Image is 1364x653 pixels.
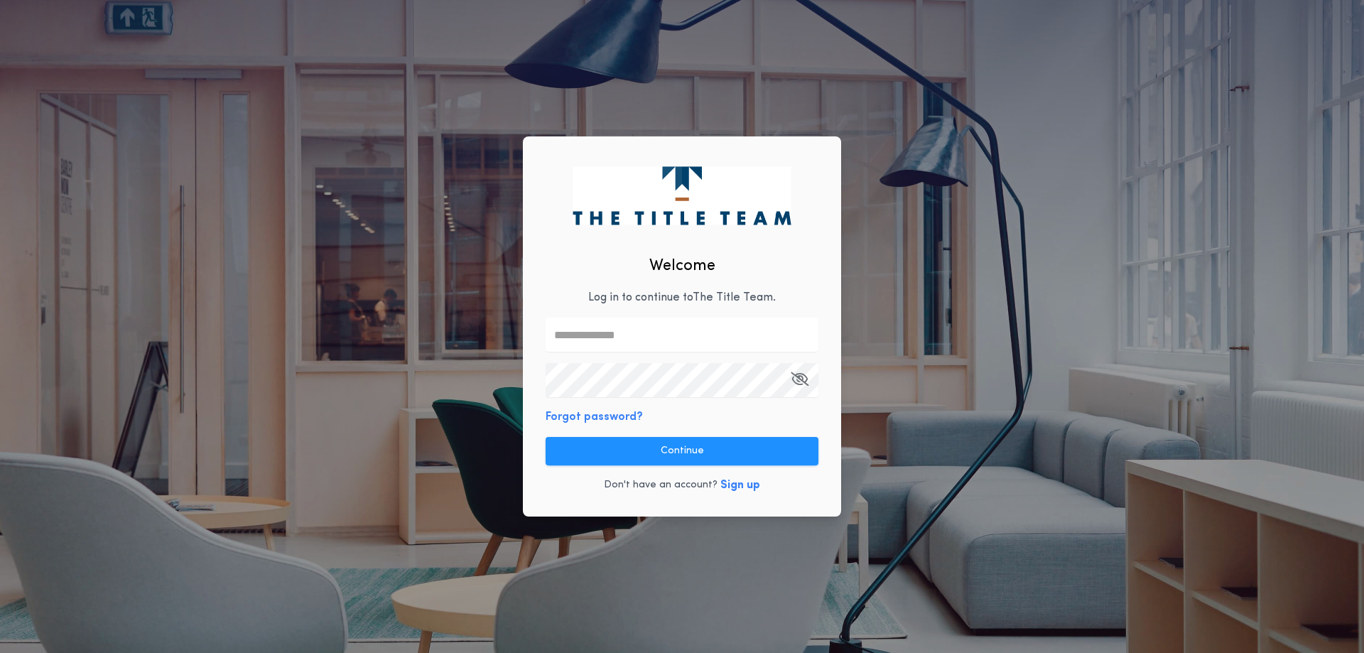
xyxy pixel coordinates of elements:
[649,254,715,278] h2: Welcome
[573,166,791,225] img: logo
[588,289,776,306] p: Log in to continue to The Title Team .
[546,437,818,465] button: Continue
[720,477,760,494] button: Sign up
[546,409,643,426] button: Forgot password?
[604,478,718,492] p: Don't have an account?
